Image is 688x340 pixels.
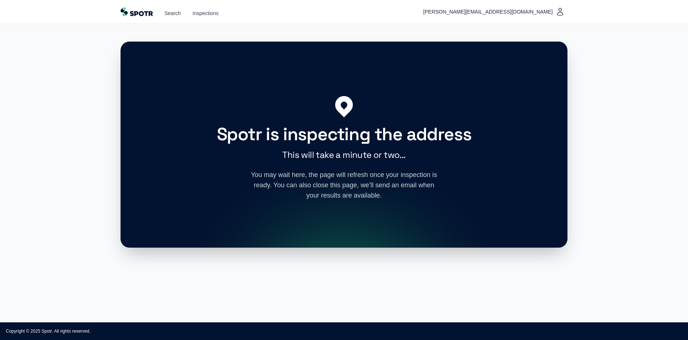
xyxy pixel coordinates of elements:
h3: This will take a minute or two... [203,149,485,161]
a: Search [165,10,181,17]
button: [PERSON_NAME][EMAIL_ADDRESS][DOMAIN_NAME] [420,4,567,19]
p: You may wait here, the page will refresh once your inspection is ready. You can also close this p... [250,170,438,201]
span: [PERSON_NAME][EMAIL_ADDRESS][DOMAIN_NAME] [423,7,556,16]
a: Inspections [193,10,219,17]
h2: Spotr is inspecting the address [203,125,485,143]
